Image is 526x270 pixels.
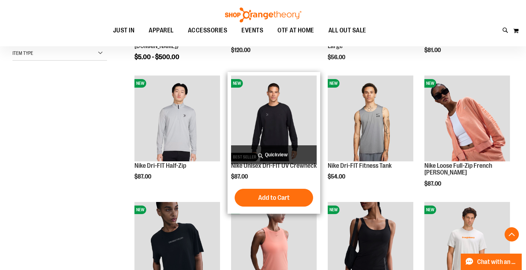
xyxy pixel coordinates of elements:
[231,145,317,164] a: Quickview
[134,162,186,169] a: Nike Dri-FIT Half-Zip
[231,173,249,180] span: $87.00
[235,189,313,207] button: Add to Cart
[277,22,314,38] span: OTF AT HOME
[424,181,442,187] span: $87.00
[224,7,302,22] img: Shop Orangetheory
[328,22,366,38] span: ALL OUT SALE
[328,76,413,162] a: Nike Dri-FIT Fitness TankNEW
[134,206,146,214] span: NEW
[231,47,251,53] span: $120.00
[131,72,224,198] div: product
[477,259,517,265] span: Chat with an Expert
[424,47,442,53] span: $81.00
[424,79,436,88] span: NEW
[424,206,436,214] span: NEW
[328,206,339,214] span: NEW
[424,162,492,176] a: Nike Loose Full-Zip French [PERSON_NAME]
[134,173,152,180] span: $87.00
[149,22,174,38] span: APPAREL
[231,79,243,88] span: NEW
[241,22,263,38] span: EVENTS
[258,194,290,202] span: Add to Cart
[328,173,346,180] span: $54.00
[328,54,346,61] span: $56.00
[134,79,146,88] span: NEW
[188,22,228,38] span: ACCESSORIES
[421,72,514,205] div: product
[231,76,317,161] img: Nike Unisex Dri-FIT UV Crewneck
[505,227,519,242] button: Back To Top
[424,76,510,161] img: Nike Loose Full-Zip French Terry Hoodie
[228,72,320,214] div: product
[328,162,392,169] a: Nike Dri-FIT Fitness Tank
[134,76,220,162] a: Nike Dri-FIT Half-ZipNEW
[324,72,417,198] div: product
[328,76,413,161] img: Nike Dri-FIT Fitness Tank
[231,76,317,162] a: Nike Unisex Dri-FIT UV CrewneckNEWBEST SELLER
[328,79,339,88] span: NEW
[424,76,510,162] a: Nike Loose Full-Zip French Terry HoodieNEW
[113,22,135,38] span: JUST IN
[134,53,179,61] span: $5.00 - $500.00
[12,50,33,56] span: Item Type
[231,162,317,169] a: Nike Unisex Dri-FIT UV Crewneck
[461,254,522,270] button: Chat with an Expert
[134,76,220,161] img: Nike Dri-FIT Half-Zip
